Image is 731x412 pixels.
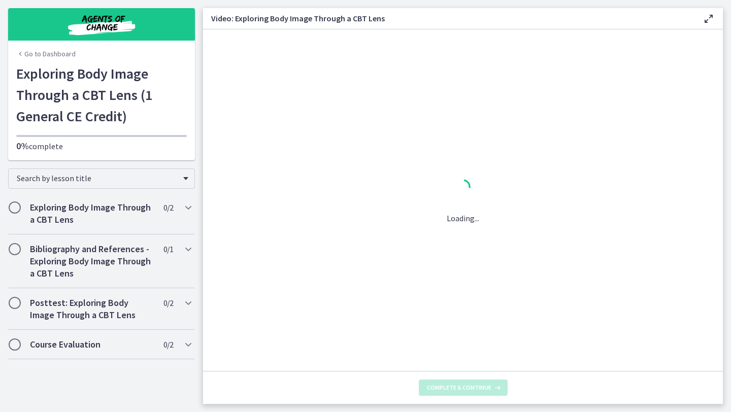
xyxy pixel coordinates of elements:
[163,338,173,351] span: 0 / 2
[163,201,173,214] span: 0 / 2
[16,63,187,127] h1: Exploring Body Image Through a CBT Lens (1 General CE Credit)
[447,177,479,200] div: 1
[8,168,195,189] div: Search by lesson title
[30,338,154,351] h2: Course Evaluation
[16,49,76,59] a: Go to Dashboard
[163,243,173,255] span: 0 / 1
[17,173,178,183] span: Search by lesson title
[30,243,154,280] h2: Bibliography and References - Exploring Body Image Through a CBT Lens
[211,12,686,24] h3: Video: Exploring Body Image Through a CBT Lens
[30,297,154,321] h2: Posttest: Exploring Body Image Through a CBT Lens
[163,297,173,309] span: 0 / 2
[419,380,508,396] button: Complete & continue
[30,201,154,226] h2: Exploring Body Image Through a CBT Lens
[41,12,162,37] img: Agents of Change Social Work Test Prep
[16,140,187,152] p: complete
[447,212,479,224] p: Loading...
[427,384,491,392] span: Complete & continue
[16,140,29,152] span: 0%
